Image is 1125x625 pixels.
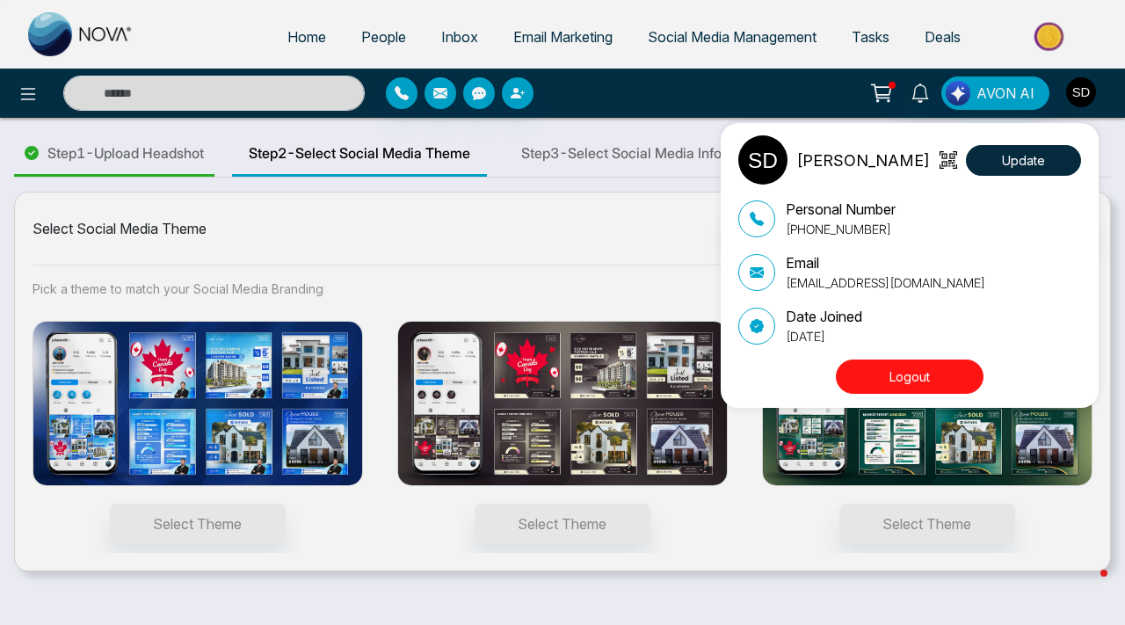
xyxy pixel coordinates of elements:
p: [DATE] [786,327,862,345]
iframe: Intercom live chat [1065,565,1107,607]
p: [PHONE_NUMBER] [786,220,896,238]
p: Date Joined [786,306,862,327]
button: Logout [836,360,983,394]
button: Update [966,145,1081,176]
p: Personal Number [786,199,896,220]
p: [EMAIL_ADDRESS][DOMAIN_NAME] [786,273,985,292]
p: Email [786,252,985,273]
p: [PERSON_NAME] [796,149,930,172]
